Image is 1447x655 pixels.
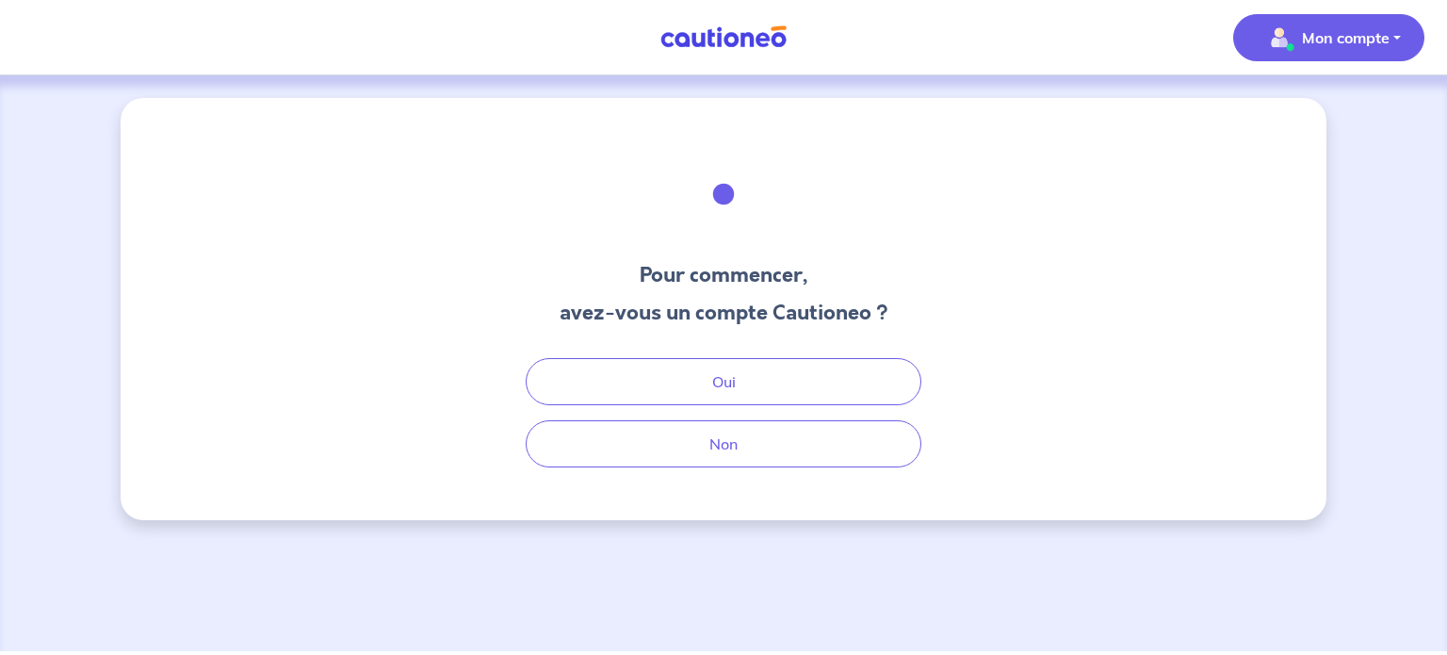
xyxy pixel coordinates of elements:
h3: avez-vous un compte Cautioneo ? [560,298,888,328]
p: Mon compte [1302,26,1390,49]
button: illu_account_valid_menu.svgMon compte [1233,14,1424,61]
button: Oui [526,358,921,405]
img: illu_welcome.svg [673,143,774,245]
button: Non [526,420,921,467]
h3: Pour commencer, [560,260,888,290]
img: Cautioneo [653,25,794,49]
img: illu_account_valid_menu.svg [1264,23,1294,53]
